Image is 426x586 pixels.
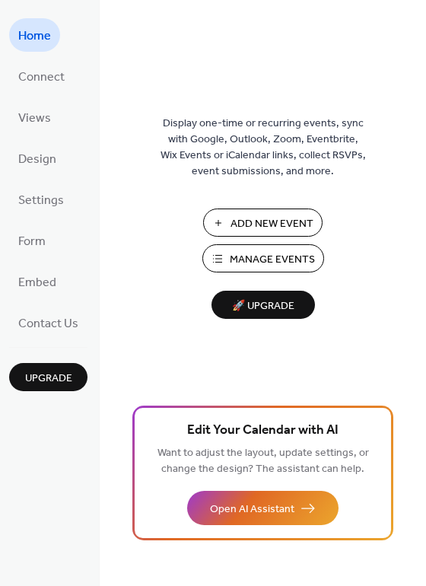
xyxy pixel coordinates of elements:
span: Upgrade [25,371,72,387]
span: Views [18,107,51,131]
span: Embed [18,271,56,295]
a: Home [9,18,60,52]
span: Home [18,24,51,49]
a: Contact Us [9,306,87,339]
span: Add New Event [230,216,313,232]
button: 🚀 Upgrade [211,291,315,319]
span: Want to adjust the layout, update settings, or change the design? The assistant can help. [157,443,369,479]
span: Edit Your Calendar with AI [187,420,339,441]
span: Form [18,230,46,254]
span: 🚀 Upgrade [221,296,306,317]
a: Views [9,100,60,134]
button: Add New Event [203,209,323,237]
a: Embed [9,265,65,298]
button: Upgrade [9,363,87,391]
span: Display one-time or recurring events, sync with Google, Outlook, Zoom, Eventbrite, Wix Events or ... [161,116,366,180]
a: Settings [9,183,73,216]
span: Manage Events [230,252,315,268]
span: Open AI Assistant [210,502,294,518]
span: Settings [18,189,64,213]
span: Connect [18,65,65,90]
span: Design [18,148,56,172]
span: Contact Us [18,312,78,336]
a: Design [9,142,65,175]
button: Open AI Assistant [187,491,339,525]
a: Connect [9,59,74,93]
button: Manage Events [202,244,324,272]
a: Form [9,224,55,257]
